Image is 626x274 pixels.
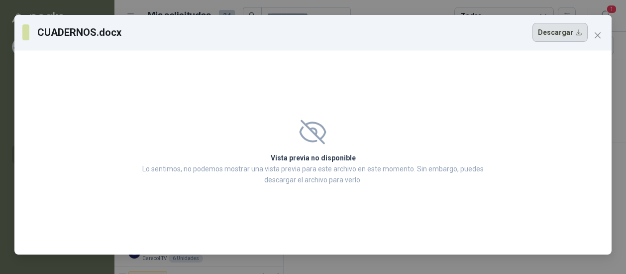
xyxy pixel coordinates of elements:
[139,163,487,185] p: Lo sentimos, no podemos mostrar una vista previa para este archivo en este momento. Sin embargo, ...
[532,23,588,42] button: Descargar
[594,31,602,39] span: close
[590,27,606,43] button: Close
[139,152,487,163] h2: Vista previa no disponible
[37,25,122,40] h3: CUADERNOS.docx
